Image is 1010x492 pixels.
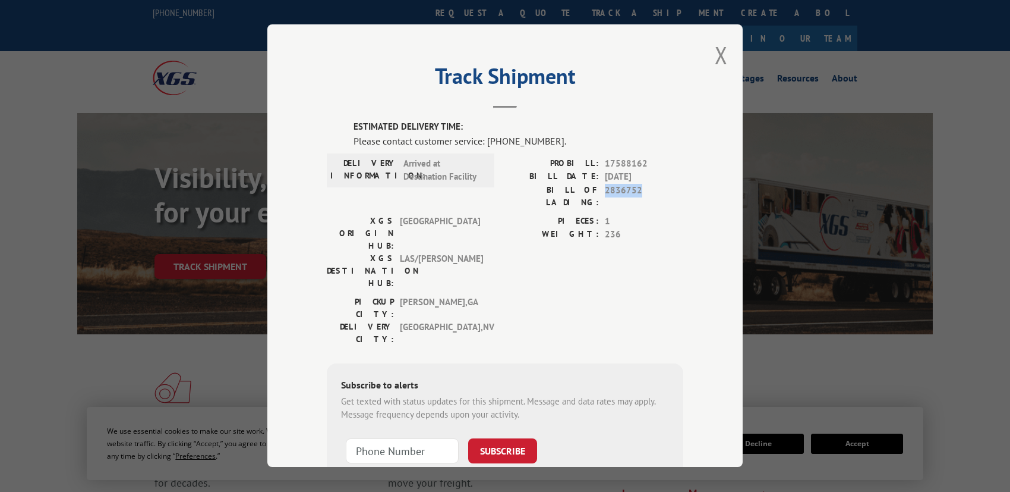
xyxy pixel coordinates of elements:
[327,321,394,346] label: DELIVERY CITY:
[341,378,669,395] div: Subscribe to alerts
[505,170,599,184] label: BILL DATE:
[605,170,683,184] span: [DATE]
[715,39,728,71] button: Close modal
[505,215,599,228] label: PIECES:
[327,296,394,321] label: PICKUP CITY:
[505,157,599,171] label: PROBILL:
[400,296,480,321] span: [PERSON_NAME] , GA
[403,157,484,184] span: Arrived at Destination Facility
[605,184,683,209] span: 2836752
[468,438,537,463] button: SUBSCRIBE
[505,184,599,209] label: BILL OF LADING:
[327,215,394,252] label: XGS ORIGIN HUB:
[400,321,480,346] span: [GEOGRAPHIC_DATA] , NV
[353,120,683,134] label: ESTIMATED DELIVERY TIME:
[327,252,394,290] label: XGS DESTINATION HUB:
[327,68,683,90] h2: Track Shipment
[505,228,599,242] label: WEIGHT:
[400,215,480,252] span: [GEOGRAPHIC_DATA]
[341,395,669,422] div: Get texted with status updates for this shipment. Message and data rates may apply. Message frequ...
[605,157,683,171] span: 17588162
[353,134,683,148] div: Please contact customer service: [PHONE_NUMBER].
[400,252,480,290] span: LAS/[PERSON_NAME]
[346,438,459,463] input: Phone Number
[330,157,397,184] label: DELIVERY INFORMATION:
[605,215,683,228] span: 1
[605,228,683,242] span: 236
